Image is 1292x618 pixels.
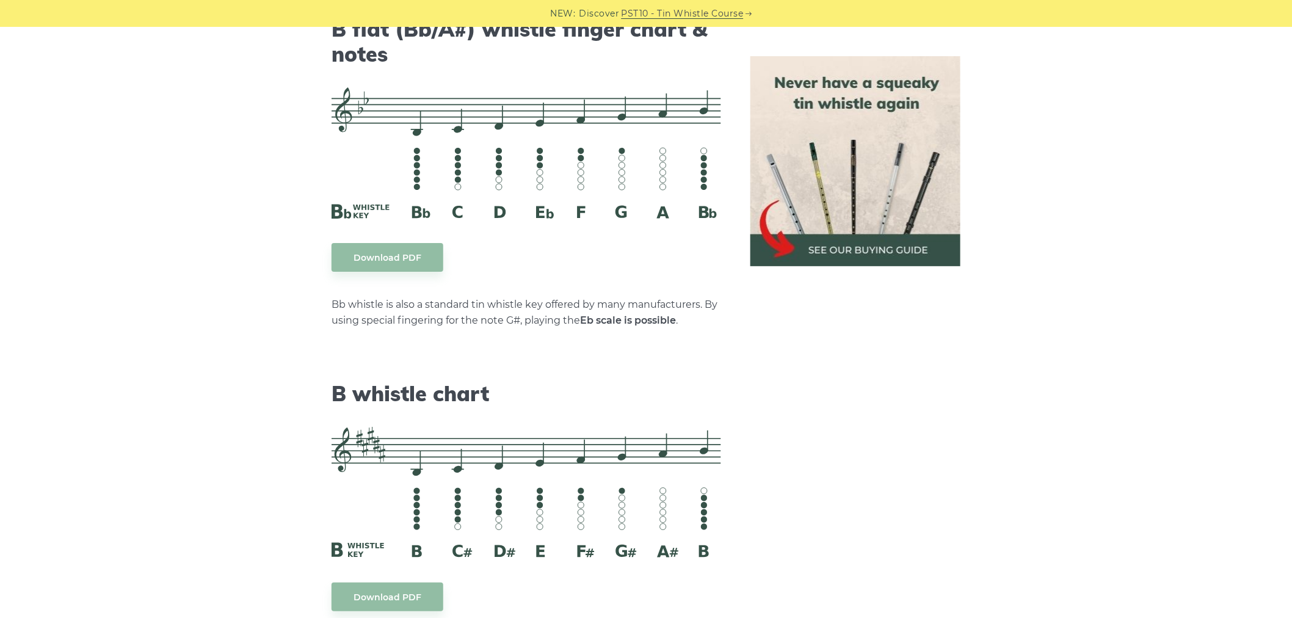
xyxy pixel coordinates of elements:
p: Bb whistle is also a standard tin whistle key offered by many manufacturers. By using special fin... [332,297,721,329]
h2: B whistle chart [332,382,721,407]
a: Download PDF [332,243,443,272]
span: Discover [579,7,620,21]
a: Download PDF [332,583,443,611]
h2: B flat (Bb/A#) whistle finger chart & notes [332,17,721,67]
a: PST10 - Tin Whistle Course [622,7,744,21]
img: tin whistle buying guide [750,56,960,266]
img: B flat (Bb) Whistle Fingering Chart And Notes [332,87,721,219]
img: B Whistle Fingering Chart And Notes [332,427,721,558]
span: NEW: [551,7,576,21]
strong: Eb scale is possible [580,314,676,326]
